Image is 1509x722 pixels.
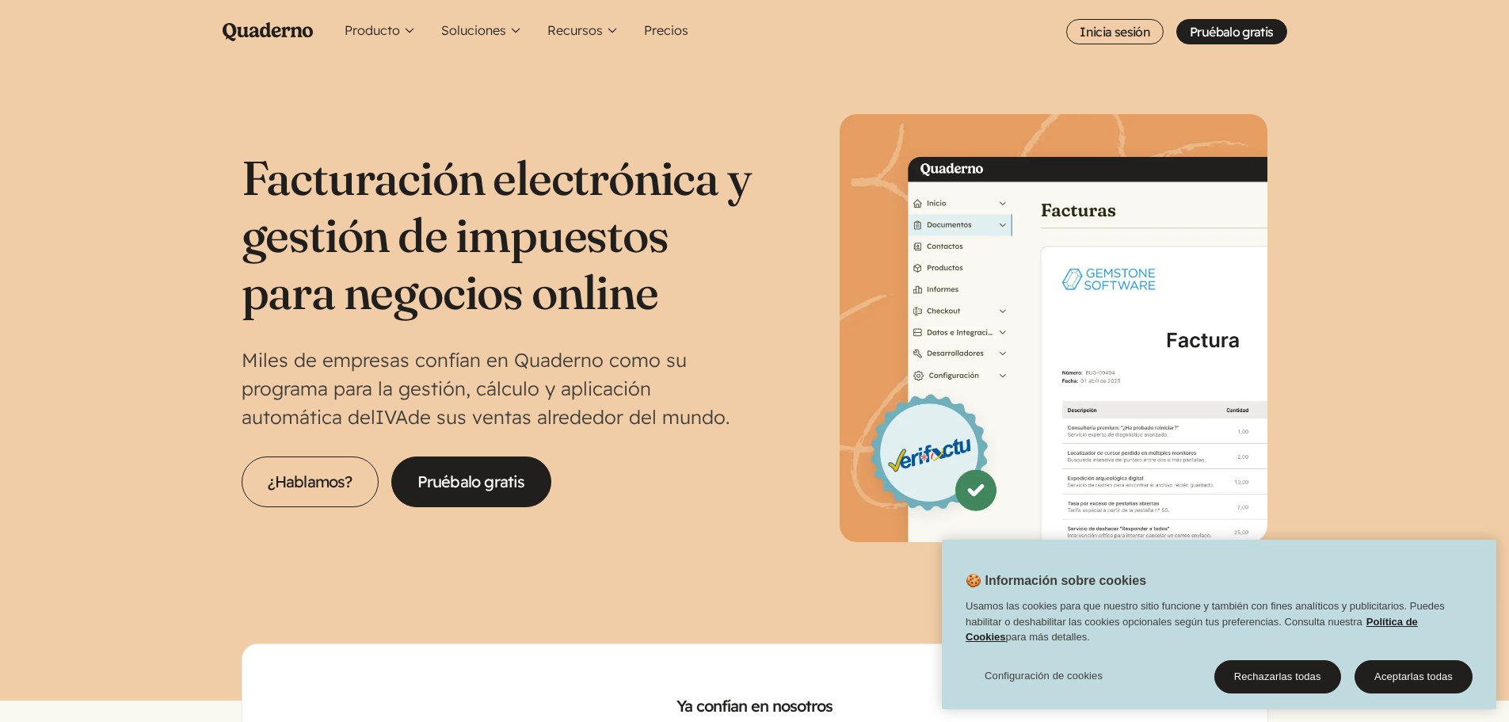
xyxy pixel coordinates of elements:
a: Pruébalo gratis [1176,19,1286,44]
a: Política de Cookies [966,615,1418,643]
abbr: Impuesto sobre el Valor Añadido [375,405,408,429]
div: Usamos las cookies para que nuestro sitio funcione y también con fines analíticos y publicitarios... [942,598,1496,653]
div: Cookie banner [942,540,1496,709]
h1: Facturación electrónica y gestión de impuestos para negocios online [242,149,755,320]
a: ¿Hablamos? [242,457,379,507]
div: 🍪 Información sobre cookies [942,540,1496,709]
h2: 🍪 Información sobre cookies [942,571,1146,598]
button: Configuración de cookies [966,660,1122,692]
p: Miles de empresas confían en Quaderno como su programa para la gestión, cálculo y aplicación auto... [242,346,755,431]
a: Inicia sesión [1066,19,1164,44]
img: Interfaz de Quaderno mostrando la página Factura con el distintivo Verifactu [840,114,1267,542]
button: Rechazarlas todas [1214,660,1341,693]
a: Pruébalo gratis [391,457,551,507]
h2: Ya confían en nosotros [268,695,1242,717]
button: Aceptarlas todas [1355,660,1473,693]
